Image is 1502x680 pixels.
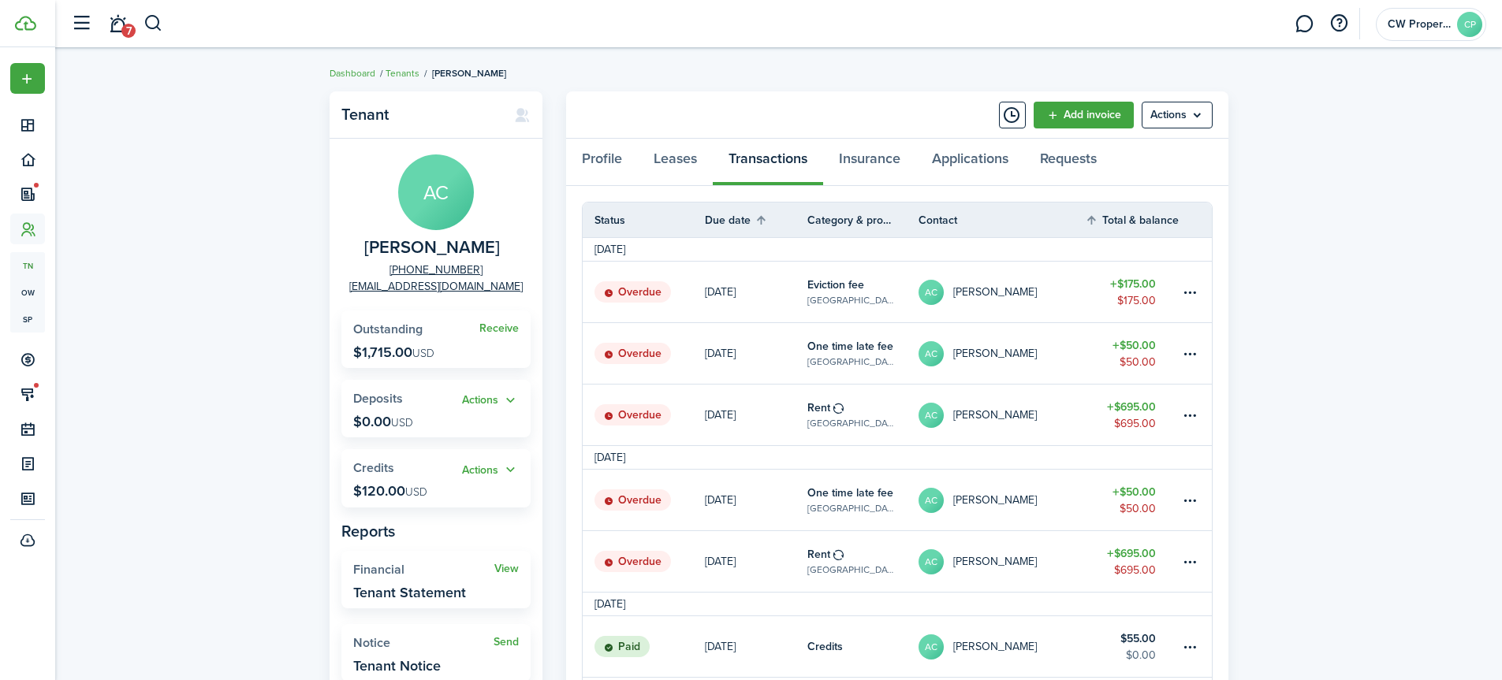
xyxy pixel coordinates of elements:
table-profile-info-text: [PERSON_NAME] [953,409,1037,422]
span: Credits [353,459,394,477]
a: ow [10,279,45,306]
avatar-text: CP [1457,12,1482,37]
a: Receive [479,322,519,335]
span: USD [391,414,413,431]
widget-stats-description: Tenant Notice [353,658,441,674]
table-amount-title: $695.00 [1107,399,1156,415]
td: [DATE] [583,241,637,258]
a: $55.00$0.00 [1085,616,1180,677]
button: Open sidebar [66,9,96,39]
table-profile-info-text: [PERSON_NAME] [953,494,1037,507]
a: Credits [807,616,919,677]
a: AC[PERSON_NAME] [919,470,1086,530]
a: $695.00$695.00 [1085,385,1180,445]
table-subtitle: [GEOGRAPHIC_DATA][STREET_ADDRESS] [807,563,895,577]
table-info-title: Rent [807,399,830,416]
a: $50.00$50.00 [1085,323,1180,384]
table-info-title: One time late fee [807,338,893,355]
table-subtitle: [GEOGRAPHIC_DATA][STREET_ADDRESS] [807,501,895,515]
avatar-text: AC [919,341,944,366]
table-profile-info-text: [PERSON_NAME] [953,347,1037,360]
span: USD [405,484,427,500]
button: Open menu [1142,102,1213,128]
a: [DATE] [705,470,807,530]
status: Paid [594,636,650,658]
a: Insurance [823,139,916,186]
a: $695.00$695.00 [1085,531,1180,592]
span: Outstanding [353,320,423,338]
avatar-text: AC [398,154,474,230]
panel-main-title: Tenant [341,106,498,124]
a: Send [494,636,519,648]
p: [DATE] [705,284,736,300]
a: Overdue [583,262,705,322]
a: Leases [638,139,713,186]
table-amount-title: $175.00 [1110,276,1156,292]
table-info-title: Eviction fee [807,277,864,293]
th: Sort [1085,210,1180,229]
button: Timeline [999,102,1026,128]
span: sp [10,306,45,333]
a: [EMAIL_ADDRESS][DOMAIN_NAME] [349,278,523,295]
span: USD [412,345,434,362]
a: [DATE] [705,262,807,322]
table-amount-title: $55.00 [1120,630,1156,647]
span: CW Properties [1388,19,1451,30]
span: Deposits [353,389,403,407]
table-amount-title: $50.00 [1113,484,1156,500]
table-subtitle: [GEOGRAPHIC_DATA][STREET_ADDRESS] [807,355,895,369]
a: Overdue [583,323,705,384]
a: [PHONE_NUMBER] [389,262,483,278]
th: Sort [705,210,807,229]
a: Overdue [583,385,705,445]
span: [PERSON_NAME] [432,66,506,80]
table-profile-info-text: [PERSON_NAME] [953,641,1037,653]
p: $1,715.00 [353,344,434,360]
p: $0.00 [353,414,413,429]
table-amount-description: $0.00 [1126,647,1156,663]
p: [DATE] [705,345,736,362]
a: Paid [583,616,705,677]
a: $50.00$50.00 [1085,470,1180,530]
a: Requests [1024,139,1113,186]
button: Actions [462,461,519,479]
panel-main-subtitle: Reports [341,519,531,543]
a: tn [10,252,45,279]
a: Dashboard [330,66,375,80]
a: One time late fee[GEOGRAPHIC_DATA][STREET_ADDRESS] [807,470,919,530]
a: [DATE] [705,385,807,445]
widget-stats-action: Actions [462,392,519,410]
th: Status [583,212,705,229]
a: Overdue [583,531,705,592]
table-amount-description: $695.00 [1114,415,1156,432]
table-subtitle: [GEOGRAPHIC_DATA][STREET_ADDRESS] [807,416,895,430]
button: Open menu [10,63,45,94]
avatar-text: AC [919,403,944,428]
widget-stats-title: Financial [353,563,494,577]
widget-stats-description: Tenant Statement [353,585,466,600]
a: Messaging [1289,4,1319,44]
table-info-title: One time late fee [807,485,893,501]
a: Rent[GEOGRAPHIC_DATA][STREET_ADDRESS] [807,385,919,445]
table-profile-info-text: [PERSON_NAME] [953,286,1037,299]
p: [DATE] [705,492,736,508]
a: AC[PERSON_NAME] [919,323,1086,384]
a: $175.00$175.00 [1085,262,1180,322]
a: [DATE] [705,616,807,677]
status: Overdue [594,551,671,573]
th: Contact [919,212,1086,229]
table-amount-title: $50.00 [1113,337,1156,354]
table-info-title: Rent [807,546,830,563]
a: Overdue [583,470,705,530]
a: AC[PERSON_NAME] [919,385,1086,445]
a: One time late fee[GEOGRAPHIC_DATA][STREET_ADDRESS] [807,323,919,384]
table-amount-description: $175.00 [1117,292,1156,309]
avatar-text: AC [919,488,944,513]
button: Open resource center [1325,10,1352,37]
td: [DATE] [583,596,637,612]
button: Search [143,10,163,37]
table-amount-description: $695.00 [1114,562,1156,578]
